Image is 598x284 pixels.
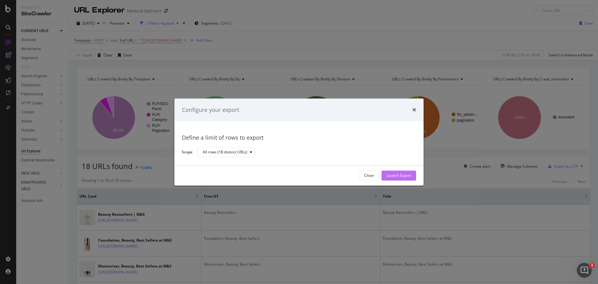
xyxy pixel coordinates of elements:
[412,106,416,114] div: times
[387,173,411,178] div: Launch Export
[359,171,379,181] button: Close
[577,263,592,278] iframe: Intercom live chat
[364,173,374,178] div: Close
[182,106,239,114] div: Configure your export
[203,151,247,154] div: All rows (18 distinct URLs)
[197,147,255,157] button: All rows (18 distinct URLs)
[182,149,192,156] label: Scope
[382,171,416,181] button: Launch Export
[590,263,595,268] span: 1
[182,134,416,142] div: Define a limit of rows to export
[174,99,424,185] div: modal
